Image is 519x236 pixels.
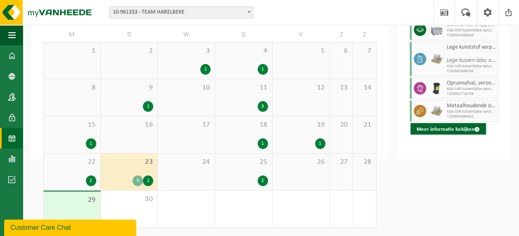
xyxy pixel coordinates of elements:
div: 1 [86,138,96,149]
iframe: chat widget [4,218,138,236]
span: 1 [48,47,96,56]
span: 12 [277,83,325,92]
td: V [273,27,330,42]
div: 5 [133,175,143,186]
span: 7 [357,47,372,56]
td: Z [353,27,377,42]
td: D [215,27,273,42]
img: PB-LB-0680-HPE-GY-11 [430,24,443,36]
span: 16 [105,120,154,130]
div: 1 [200,64,211,75]
span: KGA Colli tussentijdse opruiming [447,64,496,69]
div: 3 [258,101,268,112]
div: 1 [143,101,153,112]
div: 2 [258,175,268,186]
td: Z [330,27,353,42]
span: 10 [162,83,211,92]
span: 10-961333 - TEAM HARELBEKE [109,6,254,19]
span: 20 [334,120,348,130]
i: Lege bussen labo, olie, ... [447,57,503,64]
span: T250002698561 [447,114,496,119]
span: T250002698706 [447,69,496,74]
span: T250002698549 [447,33,496,38]
span: 13 [334,83,348,92]
span: 2 [105,47,154,56]
span: Opruimafval, verontreinigd met olie [447,80,496,87]
span: 22 [48,158,96,167]
span: 26 [277,158,325,167]
span: 21 [357,120,372,130]
img: LP-PA-00000-WDN-11 [430,105,443,117]
span: 25 [219,158,268,167]
span: 23 [105,158,154,167]
span: 6 [334,47,348,56]
div: 1 [258,138,268,149]
img: WB-0240-HPE-BK-01 [430,82,443,94]
span: 17 [162,120,211,130]
span: 29 [48,196,96,205]
span: 11 [219,83,268,92]
span: KGA Colli tussentijdse opruiming [447,109,496,114]
span: T250002716759 [447,92,496,97]
span: 10-961333 - TEAM HARELBEKE [109,7,253,18]
td: W [158,27,215,42]
button: Meer informatie bekijken [410,123,486,136]
td: D [101,27,158,42]
span: KGA Colli tussentijdse opruiming [447,28,496,33]
span: 19 [277,120,325,130]
span: 27 [334,158,348,167]
span: 28 [357,158,372,167]
span: 14 [357,83,372,92]
div: 2 [86,175,96,186]
span: 9 [105,83,154,92]
img: LP-PA-00000-WDN-11 [430,53,443,65]
span: 4 [219,47,268,56]
div: 1 [143,175,153,186]
span: 3 [162,47,211,56]
span: 24 [162,158,211,167]
div: 1 [258,64,268,75]
span: 30 [105,195,154,204]
span: 8 [48,83,96,92]
div: 1 [315,138,325,149]
span: Metaalhoudende isolatiepanelen polyurethaan (PU) [447,103,496,109]
td: M [43,27,101,42]
span: Lege kunststof verpakkingen van gevaarlijke stoffen [447,44,496,51]
span: 5 [277,47,325,56]
span: 15 [48,120,96,130]
span: 18 [219,120,268,130]
span: KGA Colli tussentijdse opruiming [447,87,496,92]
